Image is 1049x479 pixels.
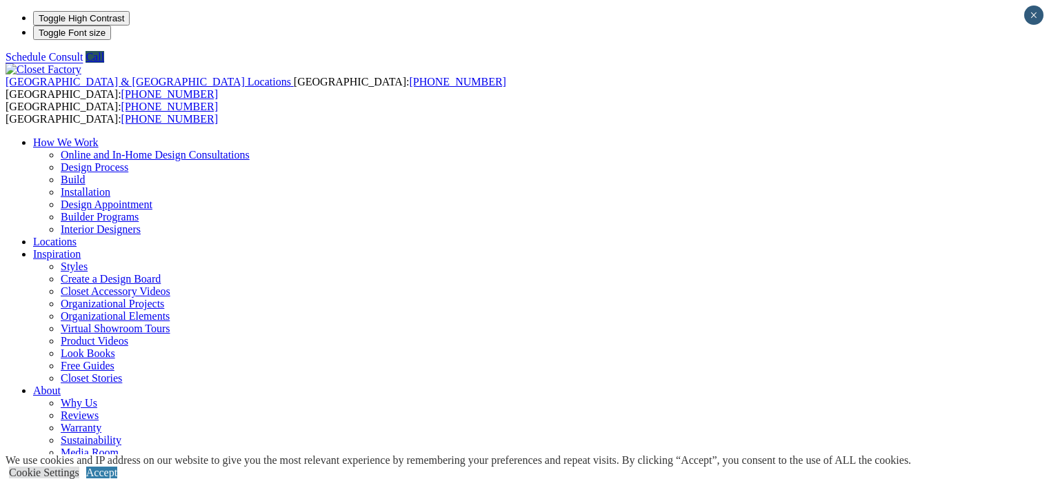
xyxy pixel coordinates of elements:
span: Toggle High Contrast [39,13,124,23]
a: Look Books [61,347,115,359]
span: [GEOGRAPHIC_DATA]: [GEOGRAPHIC_DATA]: [6,101,218,125]
a: Product Videos [61,335,128,347]
a: Warranty [61,422,101,434]
a: Free Guides [61,360,114,371]
a: Locations [33,236,77,247]
a: Builder Programs [61,211,139,223]
button: Toggle High Contrast [33,11,130,26]
a: Styles [61,261,88,272]
a: Organizational Projects [61,298,164,309]
a: Call [86,51,104,63]
img: Closet Factory [6,63,81,76]
a: [PHONE_NUMBER] [121,113,218,125]
a: How We Work [33,136,99,148]
a: Inspiration [33,248,81,260]
a: Why Us [61,397,97,409]
a: About [33,385,61,396]
a: Build [61,174,86,185]
a: [GEOGRAPHIC_DATA] & [GEOGRAPHIC_DATA] Locations [6,76,294,88]
a: Installation [61,186,110,198]
a: Media Room [61,447,119,458]
a: Online and In-Home Design Consultations [61,149,250,161]
a: Interior Designers [61,223,141,235]
a: Design Process [61,161,128,173]
a: Closet Stories [61,372,122,384]
button: Close [1024,6,1043,25]
div: We use cookies and IP address on our website to give you the most relevant experience by remember... [6,454,911,467]
a: Schedule Consult [6,51,83,63]
a: Closet Accessory Videos [61,285,170,297]
a: Reviews [61,409,99,421]
a: [PHONE_NUMBER] [409,76,506,88]
span: [GEOGRAPHIC_DATA] & [GEOGRAPHIC_DATA] Locations [6,76,291,88]
a: Cookie Settings [9,467,79,478]
a: Design Appointment [61,198,152,210]
a: Sustainability [61,434,121,446]
a: [PHONE_NUMBER] [121,88,218,100]
a: Organizational Elements [61,310,170,322]
a: Accept [86,467,117,478]
a: [PHONE_NUMBER] [121,101,218,112]
a: Virtual Showroom Tours [61,323,170,334]
span: Toggle Font size [39,28,106,38]
span: [GEOGRAPHIC_DATA]: [GEOGRAPHIC_DATA]: [6,76,506,100]
button: Toggle Font size [33,26,111,40]
a: Create a Design Board [61,273,161,285]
